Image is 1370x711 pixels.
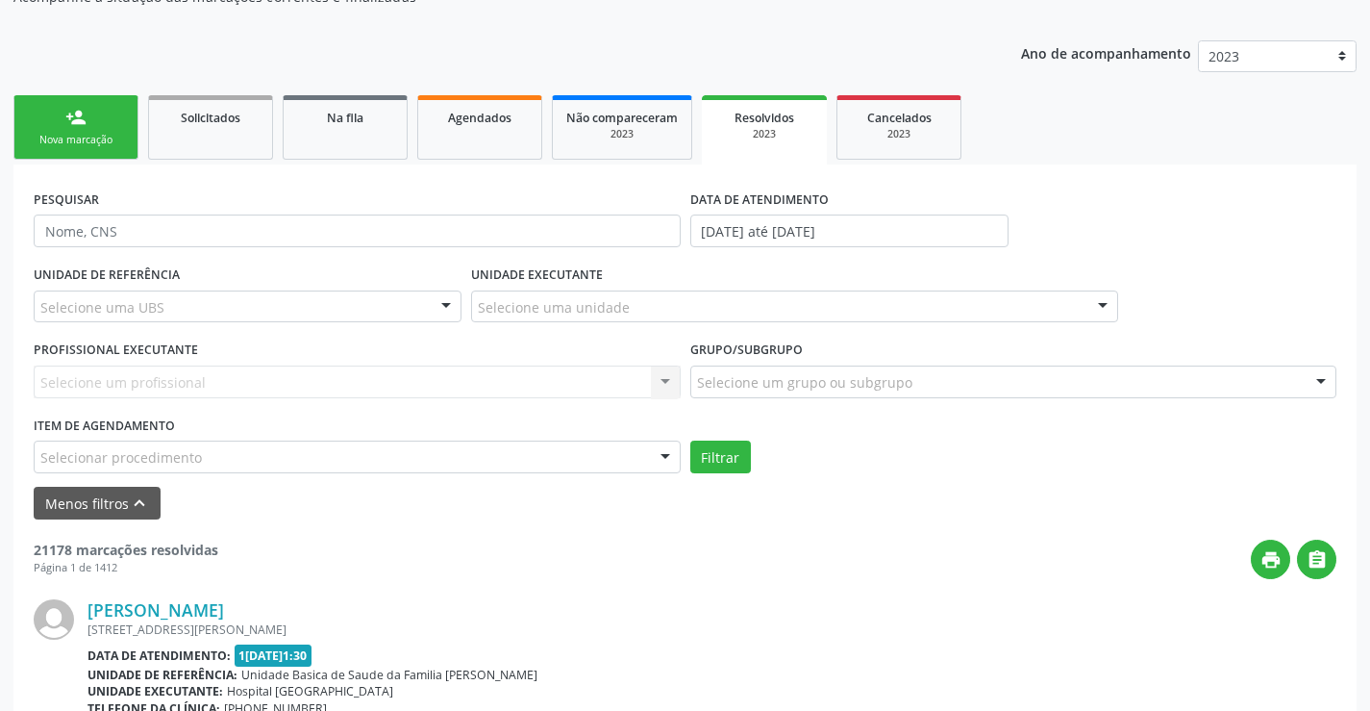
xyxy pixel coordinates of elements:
div: 2023 [566,127,678,141]
span: Na fila [327,110,363,126]
button: print [1251,540,1290,579]
label: UNIDADE EXECUTANTE [471,261,603,291]
span: Unidade Basica de Saude da Familia [PERSON_NAME] [241,667,537,683]
div: [STREET_ADDRESS][PERSON_NAME] [87,622,1336,638]
label: UNIDADE DE REFERÊNCIA [34,261,180,291]
span: Selecione um grupo ou subgrupo [697,372,912,393]
input: Selecione um intervalo [690,215,1009,247]
i: keyboard_arrow_up [129,493,150,514]
span: Não compareceram [566,110,678,126]
button: Filtrar [690,441,751,473]
label: PROFISSIONAL EXECUTANTE [34,336,198,366]
strong: 21178 marcações resolvidas [34,541,218,559]
span: Selecionar procedimento [40,447,202,468]
span: Cancelados [867,110,932,126]
b: Data de atendimento: [87,648,231,664]
input: Nome, CNS [34,215,681,247]
span: Selecione uma unidade [478,297,630,317]
div: Página 1 de 1412 [34,560,218,576]
div: Nova marcação [28,133,124,147]
i:  [1307,549,1328,571]
span: Selecione uma UBS [40,297,164,317]
span: 1[DATE]1:30 [235,645,312,667]
a: [PERSON_NAME] [87,599,224,621]
b: Unidade executante: [87,683,223,699]
span: Agendados [448,110,511,126]
div: 2023 [715,127,813,141]
div: person_add [65,107,87,128]
p: Ano de acompanhamento [1021,40,1191,64]
button: Menos filtroskeyboard_arrow_up [34,487,161,521]
label: Item de agendamento [34,412,175,442]
i: print [1260,549,1282,571]
span: Resolvidos [735,110,794,126]
span: Hospital [GEOGRAPHIC_DATA] [227,683,393,699]
button:  [1297,540,1336,579]
span: Solicitados [181,110,240,126]
label: DATA DE ATENDIMENTO [690,185,829,215]
b: Unidade de referência: [87,667,237,683]
div: 2023 [851,127,947,141]
label: Grupo/Subgrupo [690,336,803,366]
img: img [34,599,74,640]
label: PESQUISAR [34,185,99,215]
